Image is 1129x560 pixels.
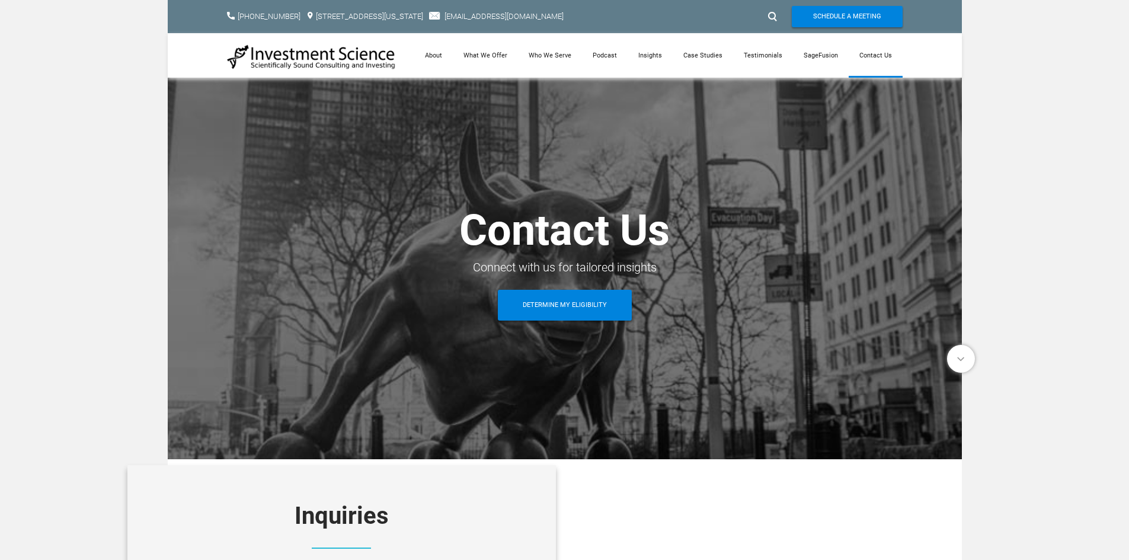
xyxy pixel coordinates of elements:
a: Insights [628,33,673,78]
a: What We Offer [453,33,518,78]
img: Investment Science | NYC Consulting Services [227,44,396,70]
a: Case Studies [673,33,733,78]
a: About [414,33,453,78]
a: SageFusion [793,33,849,78]
img: Picture [312,548,371,549]
a: Determine My Eligibility [498,290,632,321]
a: Contact Us [849,33,903,78]
a: [STREET_ADDRESS][US_STATE]​ [316,12,423,21]
span: Schedule A Meeting [813,6,881,27]
a: Who We Serve [518,33,582,78]
a: Schedule A Meeting [792,6,903,27]
a: Podcast [582,33,628,78]
a: Testimonials [733,33,793,78]
span: Determine My Eligibility [523,290,607,321]
a: [PHONE_NUMBER] [238,12,300,21]
div: ​Connect with us for tailored insights [227,257,903,278]
a: [EMAIL_ADDRESS][DOMAIN_NAME] [444,12,564,21]
span: Contact Us​​​​ [459,205,670,255]
font: Inquiries [295,502,389,530]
